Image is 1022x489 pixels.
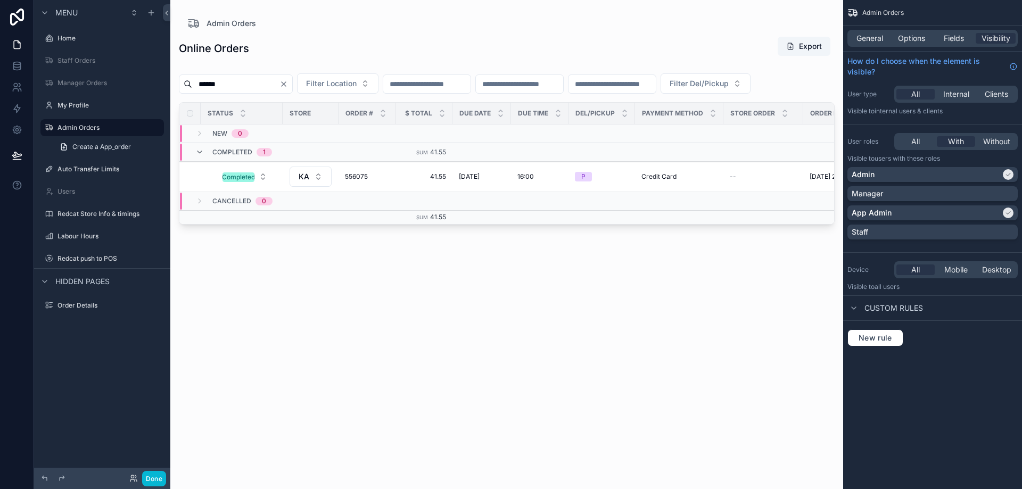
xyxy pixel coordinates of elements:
[53,138,164,155] a: Create a App_order
[944,33,964,44] span: Fields
[72,143,131,151] span: Create a App_order
[847,154,1018,163] p: Visible to
[262,197,266,205] div: 0
[847,107,1018,115] p: Visible to
[222,172,255,182] div: Completed
[581,172,586,181] div: P
[810,172,856,181] span: [DATE] 2:35 pm
[864,303,923,313] span: Custom rules
[57,165,162,173] label: Auto Transfer Limits
[875,154,940,162] span: Users with these roles
[985,89,1008,100] span: Clients
[943,89,969,100] span: Internal
[778,37,830,56] button: Export
[238,129,242,138] div: 0
[847,56,1005,77] span: How do I choose when the element is visible?
[459,109,491,118] span: Due Date
[290,109,311,118] span: Store
[517,172,534,181] span: 16:00
[911,89,920,100] span: All
[430,148,446,156] span: 41.55
[730,172,736,181] span: --
[847,329,903,346] button: New rule
[911,136,920,147] span: All
[212,197,251,205] span: Cancelled
[40,97,164,114] a: My Profile
[641,172,717,181] a: Credit Card
[57,301,162,310] label: Order Details
[982,264,1011,275] span: Desktop
[416,214,428,220] small: Sum
[142,471,166,486] button: Done
[345,172,390,181] a: 556075
[852,169,875,180] p: Admin
[207,18,256,29] span: Admin Orders
[983,136,1010,147] span: Without
[856,33,883,44] span: General
[279,80,292,88] button: Clear
[854,333,896,343] span: New rule
[405,109,432,118] span: $ Total
[57,210,162,218] label: Redcat Store Info & timings
[40,74,164,92] a: Manager Orders
[57,101,162,110] label: My Profile
[208,109,233,118] span: Status
[852,227,868,237] p: Staff
[402,172,446,181] a: 41.55
[862,9,904,17] span: Admin Orders
[297,73,378,94] button: Select Button
[730,172,797,181] a: --
[40,297,164,314] a: Order Details
[55,276,110,287] span: Hidden pages
[40,250,164,267] a: Redcat push to POS
[459,172,480,181] span: [DATE]
[289,166,332,187] a: Select Button
[898,33,925,44] span: Options
[57,123,158,132] label: Admin Orders
[575,109,615,118] span: Del/Pickup
[40,119,164,136] a: Admin Orders
[575,172,629,181] a: P
[847,56,1018,77] a: How do I choose when the element is visible?
[810,109,859,118] span: Order Placed
[55,7,78,18] span: Menu
[57,79,162,87] label: Manager Orders
[299,171,309,182] span: KA
[847,137,890,146] label: User roles
[517,172,562,181] a: 16:00
[57,56,162,65] label: Staff Orders
[179,41,249,56] h1: Online Orders
[641,172,677,181] span: Credit Card
[810,172,877,181] a: [DATE] 2:35 pm
[40,161,164,178] a: Auto Transfer Limits
[345,109,373,118] span: Order #
[852,188,883,199] p: Manager
[40,205,164,222] a: Redcat Store Info & timings
[40,183,164,200] a: Users
[875,283,900,291] span: all users
[730,109,775,118] span: Store Order
[212,129,227,138] span: New
[847,90,890,98] label: User type
[40,52,164,69] a: Staff Orders
[430,213,446,221] span: 41.55
[263,148,266,156] div: 1
[847,266,890,274] label: Device
[214,167,276,186] button: Select Button
[212,148,252,156] span: Completed
[187,17,256,30] a: Admin Orders
[306,78,357,89] span: Filter Location
[40,30,164,47] a: Home
[459,172,505,181] a: [DATE]
[982,33,1010,44] span: Visibility
[213,167,276,187] a: Select Button
[875,107,943,115] span: Internal users & clients
[290,167,332,187] button: Select Button
[57,254,162,263] label: Redcat push to POS
[416,150,428,155] small: Sum
[944,264,968,275] span: Mobile
[661,73,751,94] button: Select Button
[670,78,729,89] span: Filter Del/Pickup
[57,34,162,43] label: Home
